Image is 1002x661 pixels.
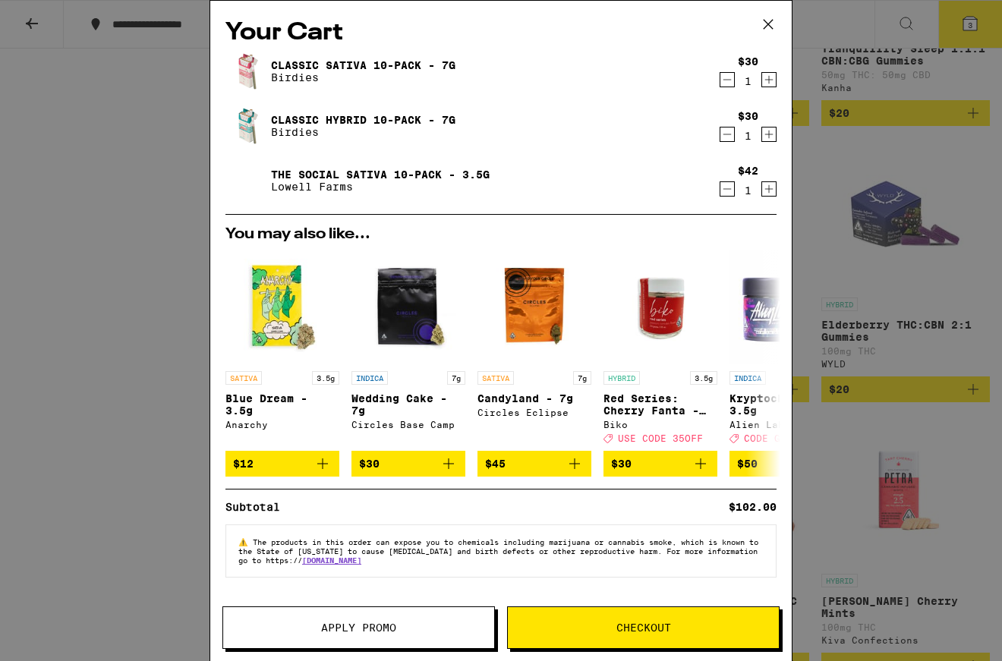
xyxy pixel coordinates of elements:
[477,408,591,417] div: Circles Eclipse
[351,392,465,417] p: Wedding Cake - 7g
[744,433,817,443] span: CODE GREEN30
[225,105,268,147] img: Classic Hybrid 10-Pack - 7g
[761,181,777,197] button: Increment
[9,11,109,23] span: Hi. Need any help?
[603,392,717,417] p: Red Series: Cherry Fanta - 3.5g
[611,458,632,470] span: $30
[225,250,339,451] a: Open page for Blue Dream - 3.5g from Anarchy
[238,537,758,565] span: The products in this order can expose you to chemicals including marijuana or cannabis smoke, whi...
[271,71,455,83] p: Birdies
[573,371,591,385] p: 7g
[477,250,591,451] a: Open page for Candyland - 7g from Circles Eclipse
[729,420,843,430] div: Alien Labs
[729,451,843,477] button: Add to bag
[603,250,717,451] a: Open page for Red Series: Cherry Fanta - 3.5g from Biko
[225,392,339,417] p: Blue Dream - 3.5g
[738,75,758,87] div: 1
[738,184,758,197] div: 1
[351,451,465,477] button: Add to bag
[477,371,514,385] p: SATIVA
[271,59,455,71] a: Classic Sativa 10-Pack - 7g
[302,556,361,565] a: [DOMAIN_NAME]
[225,451,339,477] button: Add to bag
[603,420,717,430] div: Biko
[729,502,777,512] div: $102.00
[729,250,843,364] img: Alien Labs - Kryptochronic - 3.5g
[729,371,766,385] p: INDICA
[351,371,388,385] p: INDICA
[351,420,465,430] div: Circles Base Camp
[477,250,591,364] img: Circles Eclipse - Candyland - 7g
[720,72,735,87] button: Decrement
[271,114,455,126] a: Classic Hybrid 10-Pack - 7g
[225,50,268,93] img: Classic Sativa 10-Pack - 7g
[618,433,703,443] span: USE CODE 35OFF
[616,622,671,633] span: Checkout
[447,371,465,385] p: 7g
[225,250,339,364] img: Anarchy - Blue Dream - 3.5g
[720,181,735,197] button: Decrement
[690,371,717,385] p: 3.5g
[738,110,758,122] div: $30
[738,130,758,142] div: 1
[359,458,380,470] span: $30
[225,159,268,202] img: The Social Sativa 10-Pack - 3.5g
[507,606,780,649] button: Checkout
[351,250,465,364] img: Circles Base Camp - Wedding Cake - 7g
[761,127,777,142] button: Increment
[233,458,254,470] span: $12
[225,420,339,430] div: Anarchy
[761,72,777,87] button: Increment
[729,392,843,417] p: Kryptochronic - 3.5g
[738,55,758,68] div: $30
[738,165,758,177] div: $42
[477,392,591,404] p: Candyland - 7g
[271,126,455,138] p: Birdies
[720,127,735,142] button: Decrement
[603,250,717,364] img: Biko - Red Series: Cherry Fanta - 3.5g
[271,168,490,181] a: The Social Sativa 10-Pack - 3.5g
[225,502,291,512] div: Subtotal
[737,458,758,470] span: $50
[729,250,843,451] a: Open page for Kryptochronic - 3.5g from Alien Labs
[485,458,506,470] span: $45
[603,371,640,385] p: HYBRID
[225,227,777,242] h2: You may also like...
[321,622,396,633] span: Apply Promo
[312,371,339,385] p: 3.5g
[222,606,495,649] button: Apply Promo
[351,250,465,451] a: Open page for Wedding Cake - 7g from Circles Base Camp
[477,451,591,477] button: Add to bag
[603,451,717,477] button: Add to bag
[238,537,253,546] span: ⚠️
[271,181,490,193] p: Lowell Farms
[225,16,777,50] h2: Your Cart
